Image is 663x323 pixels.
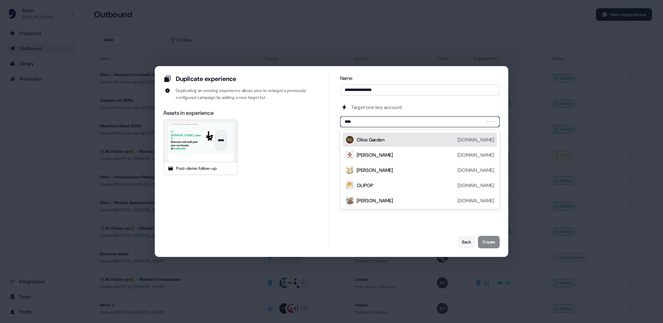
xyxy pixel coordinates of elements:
div: [PERSON_NAME] [357,197,393,204]
div: [DOMAIN_NAME] [458,151,494,158]
div: OLIPOP [357,182,373,189]
div: Duplicating an existing experience allows your to retarget a previously configured campaign by ad... [176,87,318,101]
div: [PERSON_NAME] [357,167,393,174]
div: Name [340,75,500,82]
div: Assets in experience [163,109,318,117]
div: [DOMAIN_NAME] [458,182,494,189]
div: [DOMAIN_NAME] [458,167,494,174]
div: [DOMAIN_NAME] [458,136,494,143]
div: Olive Garden [357,136,385,143]
div: [PERSON_NAME] [357,151,393,158]
div: Duplicate experience [176,75,236,83]
button: Back [458,236,475,248]
div: Target one key account [351,104,402,111]
div: [DOMAIN_NAME] [458,197,494,204]
div: Post-demo follow-up [176,165,217,172]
